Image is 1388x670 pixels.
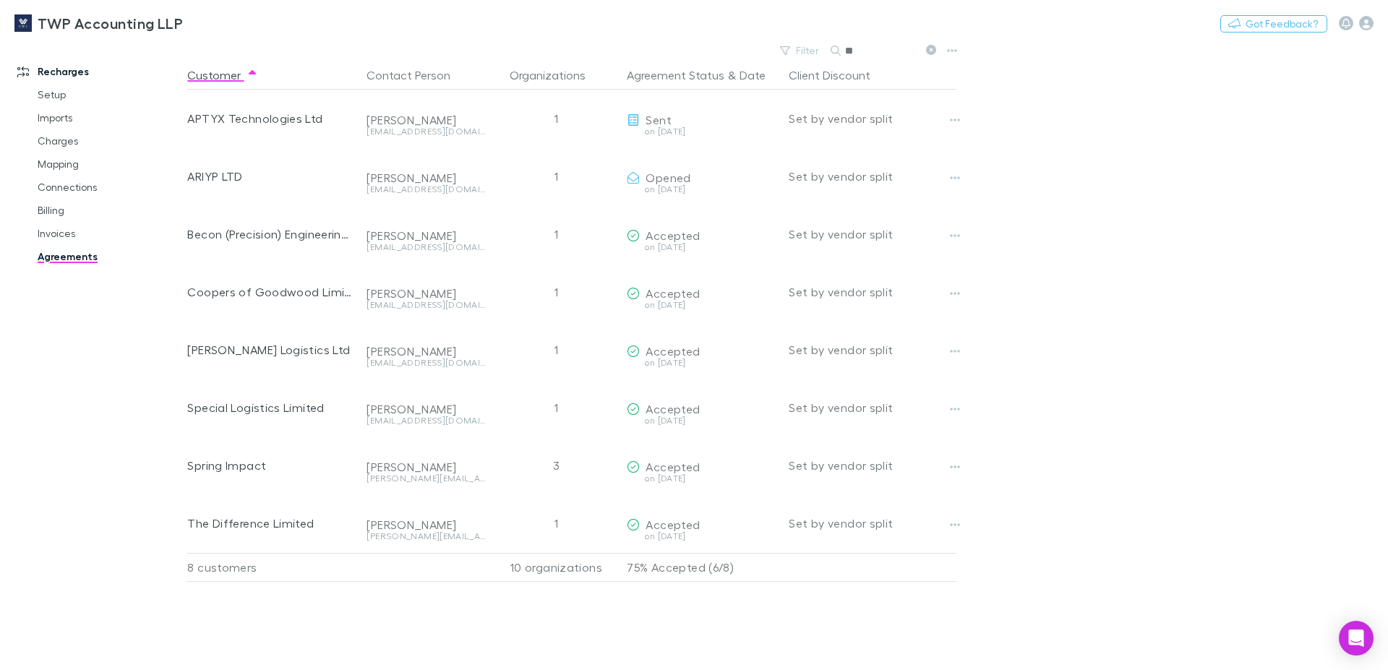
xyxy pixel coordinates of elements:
[789,437,956,494] div: Set by vendor split
[187,321,355,379] div: [PERSON_NAME] Logistics Ltd
[3,60,197,83] a: Recharges
[367,474,485,483] div: [PERSON_NAME][EMAIL_ADDRESS][PERSON_NAME][DOMAIN_NAME]
[187,553,361,582] div: 8 customers
[510,61,603,90] button: Organizations
[367,416,485,425] div: [EMAIL_ADDRESS][DOMAIN_NAME]
[367,61,468,90] button: Contact Person
[740,61,766,90] button: Date
[789,205,956,263] div: Set by vendor split
[646,228,700,242] span: Accepted
[367,358,485,367] div: [EMAIL_ADDRESS][DOMAIN_NAME]
[367,185,485,194] div: [EMAIL_ADDRESS][DOMAIN_NAME]
[23,153,197,176] a: Mapping
[789,321,956,379] div: Set by vendor split
[1220,15,1327,33] button: Got Feedback?
[1339,621,1374,656] div: Open Intercom Messenger
[627,416,777,425] div: on [DATE]
[187,61,258,90] button: Customer
[491,379,621,437] div: 1
[491,263,621,321] div: 1
[491,90,621,147] div: 1
[23,222,197,245] a: Invoices
[627,474,777,483] div: on [DATE]
[627,61,724,90] button: Agreement Status
[187,147,355,205] div: ARIYP LTD
[627,61,777,90] div: &
[187,494,355,552] div: The Difference Limited
[367,171,485,185] div: [PERSON_NAME]
[627,301,777,309] div: on [DATE]
[187,205,355,263] div: Becon (Precision) Engineering Manufacturers Limited
[789,61,888,90] button: Client Discount
[646,460,700,473] span: Accepted
[646,517,700,531] span: Accepted
[367,301,485,309] div: [EMAIL_ADDRESS][DOMAIN_NAME]
[23,106,197,129] a: Imports
[187,379,355,437] div: Special Logistics Limited
[367,127,485,136] div: [EMAIL_ADDRESS][DOMAIN_NAME]
[187,437,355,494] div: Spring Impact
[646,344,700,358] span: Accepted
[367,460,485,474] div: [PERSON_NAME]
[14,14,32,32] img: TWP Accounting LLP's Logo
[23,83,197,106] a: Setup
[23,129,197,153] a: Charges
[23,199,197,222] a: Billing
[491,553,621,582] div: 10 organizations
[367,286,485,301] div: [PERSON_NAME]
[491,494,621,552] div: 1
[627,358,777,367] div: on [DATE]
[491,205,621,263] div: 1
[367,532,485,541] div: [PERSON_NAME][EMAIL_ADDRESS][DOMAIN_NAME]
[187,263,355,321] div: Coopers of Goodwood Limited
[367,228,485,243] div: [PERSON_NAME]
[491,147,621,205] div: 1
[23,176,197,199] a: Connections
[773,42,828,59] button: Filter
[187,90,355,147] div: APTYX Technologies Ltd
[627,185,777,194] div: on [DATE]
[789,147,956,205] div: Set by vendor split
[367,517,485,532] div: [PERSON_NAME]
[491,321,621,379] div: 1
[367,243,485,252] div: [EMAIL_ADDRESS][DOMAIN_NAME]
[646,171,690,184] span: Opened
[646,113,671,126] span: Sent
[646,402,700,416] span: Accepted
[789,379,956,437] div: Set by vendor split
[627,532,777,541] div: on [DATE]
[627,127,777,136] div: on [DATE]
[789,90,956,147] div: Set by vendor split
[367,113,485,127] div: [PERSON_NAME]
[646,286,700,300] span: Accepted
[491,437,621,494] div: 3
[627,243,777,252] div: on [DATE]
[367,344,485,358] div: [PERSON_NAME]
[38,14,183,32] h3: TWP Accounting LLP
[789,494,956,552] div: Set by vendor split
[6,6,192,40] a: TWP Accounting LLP
[367,402,485,416] div: [PERSON_NAME]
[627,554,777,581] p: 75% Accepted (6/8)
[23,245,197,268] a: Agreements
[789,263,956,321] div: Set by vendor split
